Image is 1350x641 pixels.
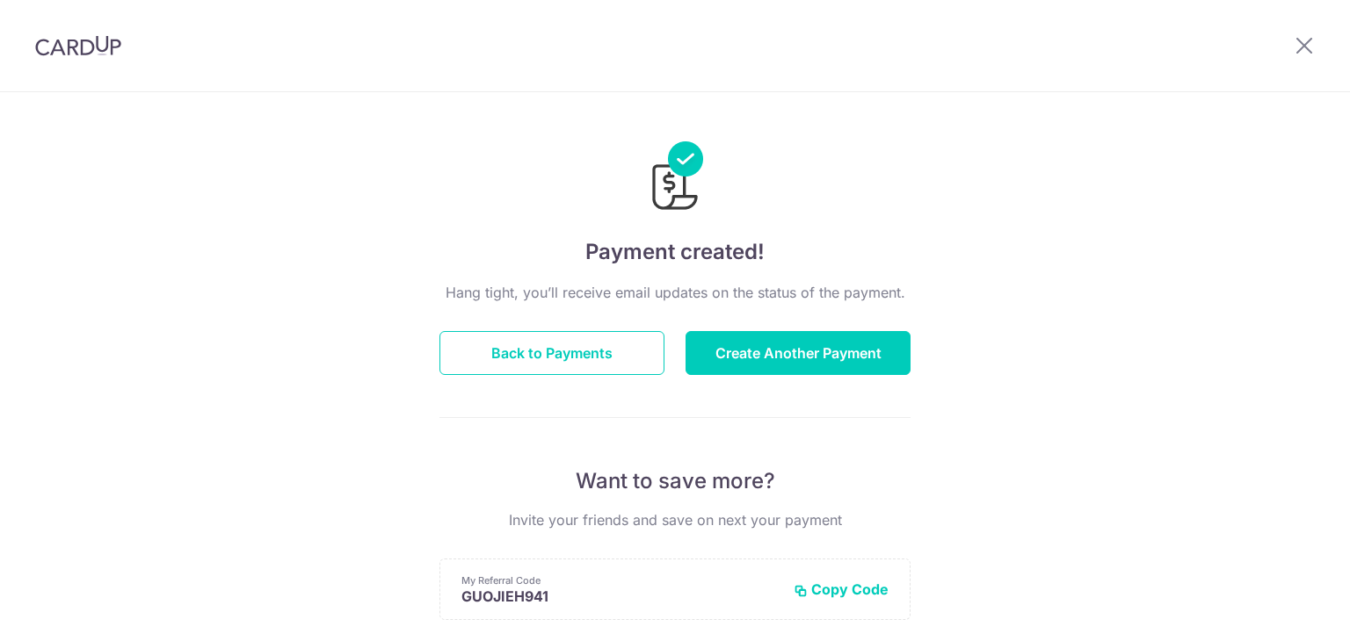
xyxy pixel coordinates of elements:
[439,331,664,375] button: Back to Payments
[439,509,911,530] p: Invite your friends and save on next your payment
[647,141,703,215] img: Payments
[461,587,780,605] p: GUOJIEH941
[461,573,780,587] p: My Referral Code
[439,282,911,303] p: Hang tight, you’ll receive email updates on the status of the payment.
[439,236,911,268] h4: Payment created!
[686,331,911,375] button: Create Another Payment
[35,35,121,56] img: CardUp
[439,467,911,495] p: Want to save more?
[794,580,889,598] button: Copy Code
